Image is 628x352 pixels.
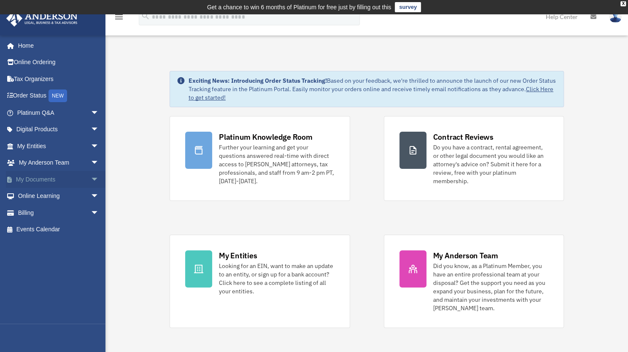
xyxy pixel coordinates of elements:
[433,143,549,185] div: Do you have a contract, rental agreement, or other legal document you would like an attorney's ad...
[395,2,421,12] a: survey
[6,188,112,205] a: Online Learningarrow_drop_down
[91,171,108,188] span: arrow_drop_down
[433,132,493,142] div: Contract Reviews
[433,262,549,312] div: Did you know, as a Platinum Member, you have an entire professional team at your disposal? Get th...
[189,77,327,84] strong: Exciting News: Introducing Order Status Tracking!
[6,171,112,188] a: My Documentsarrow_drop_down
[6,204,112,221] a: Billingarrow_drop_down
[6,154,112,171] a: My Anderson Teamarrow_drop_down
[114,12,124,22] i: menu
[6,54,112,71] a: Online Ordering
[91,138,108,155] span: arrow_drop_down
[384,235,564,328] a: My Anderson Team Did you know, as a Platinum Member, you have an entire professional team at your...
[114,15,124,22] a: menu
[6,87,112,105] a: Order StatusNEW
[384,116,564,201] a: Contract Reviews Do you have a contract, rental agreement, or other legal document you would like...
[6,121,112,138] a: Digital Productsarrow_drop_down
[433,250,498,261] div: My Anderson Team
[91,154,108,172] span: arrow_drop_down
[6,138,112,154] a: My Entitiesarrow_drop_down
[219,250,257,261] div: My Entities
[219,143,334,185] div: Further your learning and get your questions answered real-time with direct access to [PERSON_NAM...
[170,116,350,201] a: Platinum Knowledge Room Further your learning and get your questions answered real-time with dire...
[6,70,112,87] a: Tax Organizers
[219,262,334,295] div: Looking for an EIN, want to make an update to an entity, or sign up for a bank account? Click her...
[609,11,622,23] img: User Pic
[6,37,108,54] a: Home
[49,89,67,102] div: NEW
[91,104,108,122] span: arrow_drop_down
[141,11,150,21] i: search
[189,76,557,102] div: Based on your feedback, we're thrilled to announce the launch of our new Order Status Tracking fe...
[189,85,553,101] a: Click Here to get started!
[4,10,80,27] img: Anderson Advisors Platinum Portal
[91,121,108,138] span: arrow_drop_down
[170,235,350,328] a: My Entities Looking for an EIN, want to make an update to an entity, or sign up for a bank accoun...
[6,104,112,121] a: Platinum Q&Aarrow_drop_down
[91,204,108,222] span: arrow_drop_down
[219,132,313,142] div: Platinum Knowledge Room
[620,1,626,6] div: close
[207,2,391,12] div: Get a chance to win 6 months of Platinum for free just by filling out this
[91,188,108,205] span: arrow_drop_down
[6,221,112,238] a: Events Calendar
